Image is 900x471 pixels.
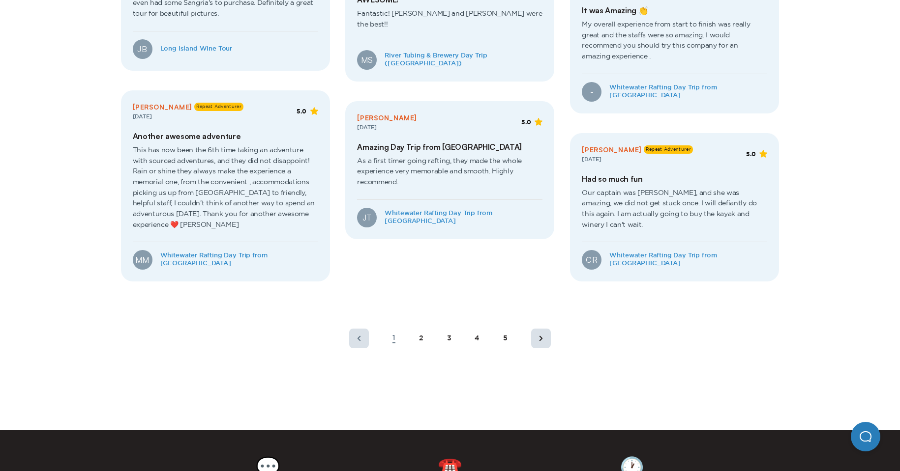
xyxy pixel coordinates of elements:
[385,210,542,225] a: Whitewater Rafting Day Trip from [GEOGRAPHIC_DATA]
[447,334,451,343] div: 3
[357,4,542,41] span: Fantastic! [PERSON_NAME] and [PERSON_NAME] were the best!!
[851,422,880,451] iframe: Help Scout Beacon - Open
[133,114,152,119] span: [DATE]
[609,84,767,100] a: Whitewater Rafting Day Trip from [GEOGRAPHIC_DATA]
[392,334,395,343] div: 1
[357,50,377,70] div: MS
[475,334,480,343] div: 4
[357,125,376,130] span: [DATE]
[160,252,318,268] a: Whitewater Rafting Day Trip from [GEOGRAPHIC_DATA]
[609,252,767,268] a: Whitewater Rafting Day Trip from [GEOGRAPHIC_DATA]
[419,334,423,343] div: 2
[582,184,767,242] span: Our captain was [PERSON_NAME], and she was amazing, we did not get stuck once. I will defiantly d...
[582,6,767,15] h2: It was Amazing 👏
[133,102,192,111] span: [PERSON_NAME]
[582,145,641,154] span: [PERSON_NAME]
[582,15,767,74] span: My overall experience from start to finish was really great and the staffs were so amazing. I wou...
[503,334,508,343] div: 5
[357,142,542,152] h2: Amazing Day Trip from [GEOGRAPHIC_DATA]
[133,132,318,141] h2: Another awesome adventure
[385,52,542,68] a: River Tubing & Brewery Day Trip ([GEOGRAPHIC_DATA])
[194,103,243,111] span: Repeat Adventurer
[582,82,601,102] div: -
[297,108,306,115] span: 5.0
[521,119,531,126] span: 5.0
[644,145,693,154] span: Repeat Adventurer
[357,152,542,199] span: As a first timer going rafting, they made the whole experience very memorable and smooth. Highly ...
[357,113,417,122] span: [PERSON_NAME]
[582,250,601,270] div: CR
[133,141,318,242] span: This has now been the 6th time taking an adventure with sourced adventures, and they did not disa...
[160,45,233,53] a: Long Island Wine Tour
[746,151,756,158] span: 5.0
[133,250,152,270] div: MM
[357,208,377,227] div: JT
[582,157,601,162] span: [DATE]
[582,174,767,184] h2: Had so much fun
[133,39,152,59] div: JB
